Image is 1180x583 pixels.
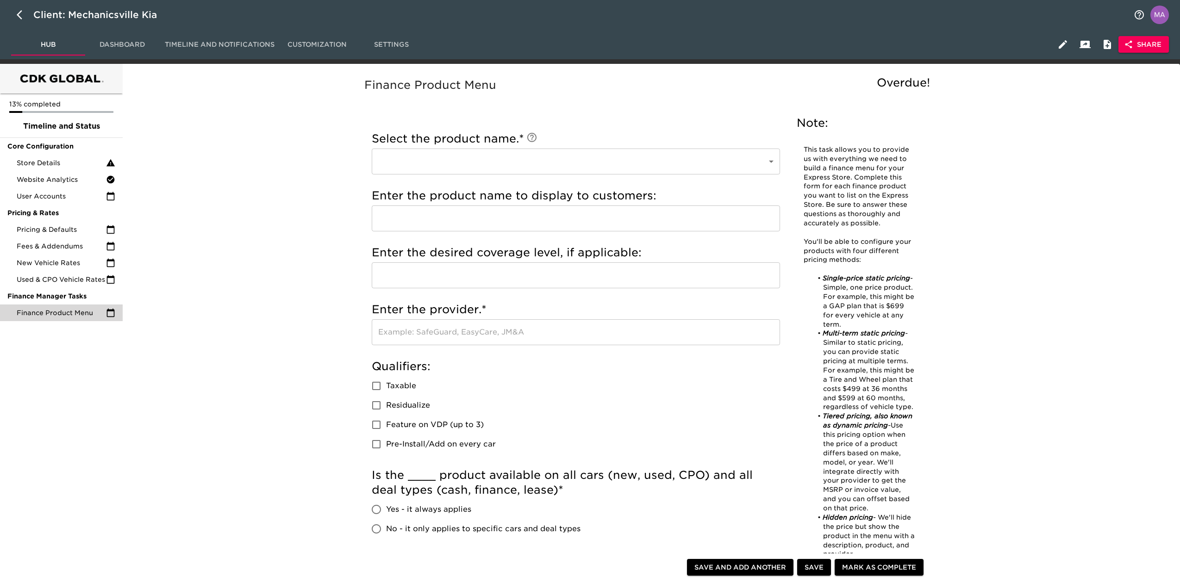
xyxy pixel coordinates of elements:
button: Mark as Complete [835,559,924,576]
h5: Enter the product name to display to customers: [372,188,780,203]
span: Yes - it always applies [386,504,471,515]
span: Overdue! [877,76,930,89]
button: Share [1118,36,1169,53]
span: Customization [286,39,349,50]
div: ​ [372,149,780,174]
span: Core Configuration [7,142,115,151]
span: Hub [17,39,80,50]
span: Dashboard [91,39,154,50]
button: Internal Notes and Comments [1096,33,1118,56]
h5: Enter the provider. [372,302,780,317]
h5: How does pricing work for the ____ product? [372,552,780,567]
span: Mark as Complete [842,562,916,573]
div: Client: Mechanicsville Kia [33,7,170,22]
span: Timeline and Status [7,121,115,132]
span: Finance Product Menu [17,308,106,317]
span: Pre-Install/Add on every car [386,439,496,450]
li: Use this pricing option when the price of a product differs based on make, model, or year. We'll ... [813,412,915,513]
span: Finance Manager Tasks [7,291,115,301]
em: Multi-term static pricing [823,329,905,337]
li: - Simple, one price product. For example, this might be a GAP plan that is $699 for every vehicle... [813,274,915,329]
span: Feature on VDP (up to 3) [386,419,484,430]
span: Timeline and Notifications [165,39,275,50]
span: New Vehicle Rates [17,258,106,267]
p: This task allows you to provide us with everything we need to build a finance menu for your Expre... [804,145,915,228]
em: Single-price static pricing [823,274,910,282]
p: You'll be able to configure your products with four different pricing methods: [804,237,915,265]
em: - [905,329,908,337]
h5: Enter the desired coverage level, if applicable: [372,245,780,260]
p: 13% completed [9,99,113,109]
button: Client View [1074,33,1096,56]
span: Pricing & Rates [7,208,115,217]
em: Tiered pricing, also known as dynamic pricing [823,412,915,429]
span: Store Details [17,158,106,167]
input: Example: SafeGuard, EasyCare, JM&A [372,319,780,345]
span: No - it only applies to specific cars and deal types [386,523,581,534]
span: Pricing & Defaults [17,225,106,234]
li: - We'll hide the price but show the product in the menu with a description, product, and provider. [813,513,915,559]
h5: Is the ____ product available on all cars (new, used, CPO) and all deal types (cash, finance, lease) [372,468,780,497]
span: Settings [360,39,423,50]
span: Save and Add Another [694,562,786,573]
span: Share [1126,39,1161,50]
span: Taxable [386,380,416,391]
button: Save and Add Another [687,559,793,576]
span: Save [805,562,824,573]
img: Profile [1150,6,1169,24]
span: Residualize [386,400,430,411]
span: User Accounts [17,192,106,201]
span: Used & CPO Vehicle Rates [17,275,106,284]
em: - [888,422,891,429]
button: Save [797,559,831,576]
span: Fees & Addendums [17,242,106,251]
li: Similar to static pricing, you can provide static pricing at multiple terms. For example, this mi... [813,329,915,412]
h5: Note: [797,116,922,130]
span: Website Analytics [17,175,106,184]
h5: Qualifiers: [372,359,780,374]
button: notifications [1128,4,1150,26]
h5: Select the product name. [372,131,780,146]
h5: Finance Product Menu [364,78,935,93]
button: Edit Hub [1052,33,1074,56]
em: Hidden pricing [823,514,873,521]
